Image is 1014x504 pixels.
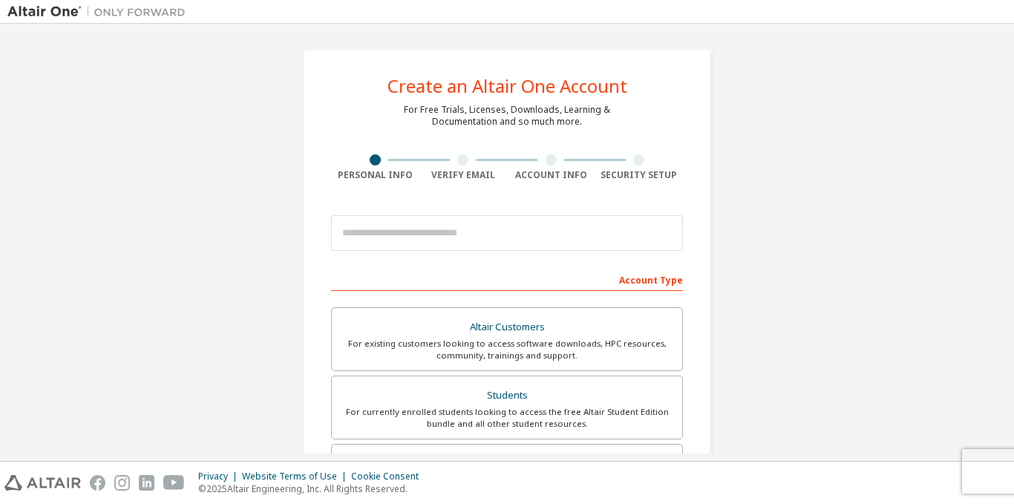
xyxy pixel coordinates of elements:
[331,267,683,291] div: Account Type
[419,169,508,181] div: Verify Email
[341,317,673,338] div: Altair Customers
[404,104,610,128] div: For Free Trials, Licenses, Downloads, Learning & Documentation and so much more.
[507,169,595,181] div: Account Info
[198,482,428,495] p: © 2025 Altair Engineering, Inc. All Rights Reserved.
[242,471,351,482] div: Website Terms of Use
[341,406,673,430] div: For currently enrolled students looking to access the free Altair Student Edition bundle and all ...
[90,475,105,491] img: facebook.svg
[387,77,627,95] div: Create an Altair One Account
[341,454,673,474] div: Faculty
[341,338,673,361] div: For existing customers looking to access software downloads, HPC resources, community, trainings ...
[341,385,673,406] div: Students
[163,475,185,491] img: youtube.svg
[351,471,428,482] div: Cookie Consent
[114,475,130,491] img: instagram.svg
[331,169,419,181] div: Personal Info
[595,169,684,181] div: Security Setup
[4,475,81,491] img: altair_logo.svg
[198,471,242,482] div: Privacy
[7,4,193,19] img: Altair One
[139,475,154,491] img: linkedin.svg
